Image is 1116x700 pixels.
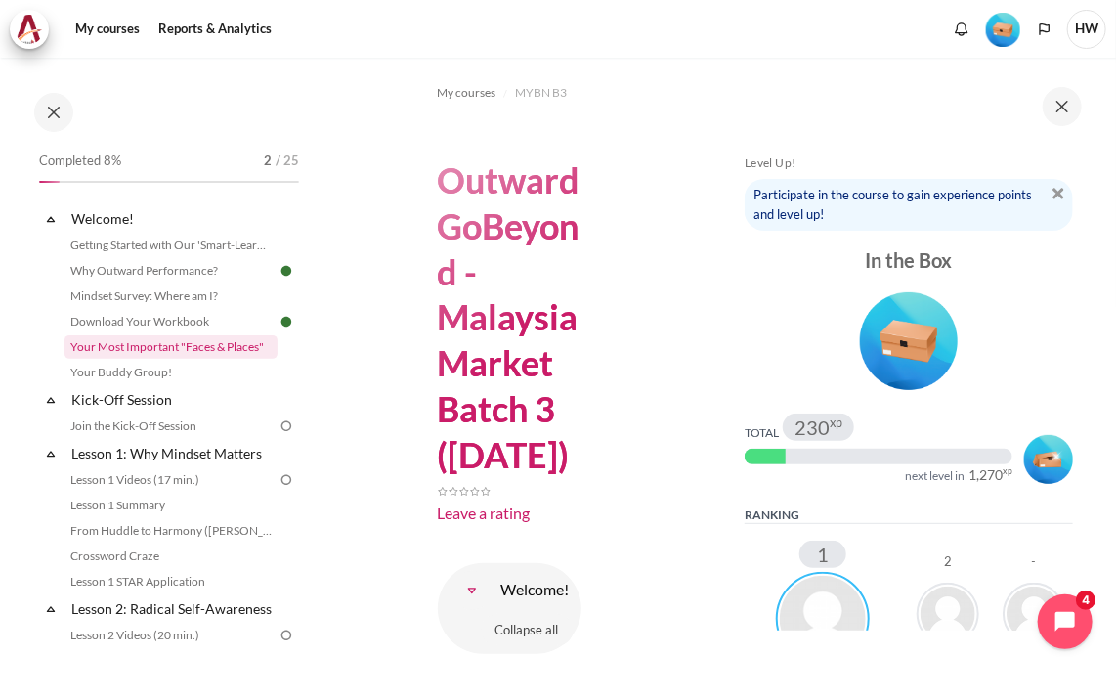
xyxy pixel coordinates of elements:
a: Lesson 2: Radical Self-Awareness [68,595,278,622]
span: 1,270 [968,468,1003,482]
a: Lesson 1 Summary [64,494,278,517]
span: / 25 [276,152,299,171]
span: Collapse [41,599,61,619]
div: Level #2 [1024,432,1073,484]
a: Reports & Analytics [151,10,279,49]
img: Level #1 [860,292,958,390]
img: Level #1 [986,13,1020,47]
span: 2 [264,152,272,171]
span: xp [830,418,842,426]
h5: Level Up! [745,155,1073,171]
a: User menu [1067,10,1106,49]
span: Collapse [41,444,61,463]
img: Architeck [16,15,43,44]
a: Mindset Survey: Where am I? [64,284,278,308]
div: 2 [944,555,952,568]
a: Lesson 1 STAR Application [64,570,278,593]
a: Your Buddy Group! [64,361,278,384]
a: Lesson 1: Why Mindset Matters [68,440,278,466]
a: Dismiss notice [1052,184,1064,199]
div: Show notification window with no new notifications [947,15,976,44]
div: next level in [905,468,965,484]
div: 230 [794,417,842,437]
a: Welcome! [68,205,278,232]
div: 8% [39,181,60,183]
a: Leave a rating [438,503,531,522]
a: Kick-Off Session [68,386,278,413]
h1: Outward GoBeyond - Malaysia Market Batch 3 ([DATE]) [438,157,581,478]
span: Collapse [41,209,61,229]
span: My courses [438,84,496,102]
a: Lesson 2 Videos (20 min.) [64,624,278,647]
img: Done [278,313,295,330]
button: Languages [1030,15,1059,44]
img: Hew Chui Wong [776,572,870,666]
img: Santhi A/P Karupiah [917,583,979,645]
a: Welcome! [452,571,492,610]
span: xp [1003,468,1012,474]
img: To do [278,471,295,489]
a: Your Most Important "Faces & Places" [64,335,278,359]
span: MYBN B3 [516,84,568,102]
img: To do [278,627,295,644]
span: HW [1067,10,1106,49]
span: 230 [794,417,830,437]
a: My courses [68,10,147,49]
img: To do [278,417,295,435]
a: Architeck Architeck [10,10,59,49]
h5: Ranking [745,507,1073,524]
a: Collapse all [481,614,574,647]
img: Done [278,262,295,280]
span: Collapse all [495,621,559,640]
a: My courses [438,81,496,105]
div: Total [745,425,779,441]
span: Collapse [41,390,61,410]
div: Participate in the course to gain experience points and level up! [745,179,1073,231]
a: Level #1 [978,11,1028,47]
a: Why Outward Performance? [64,259,278,283]
a: Crossword Craze [64,545,278,568]
a: Join the Kick-Off Session [64,415,278,438]
a: From Huddle to Harmony ([PERSON_NAME]'s Story) [64,519,278,543]
img: Dismiss notice [1052,188,1064,199]
div: Level #1 [745,285,1073,390]
a: Download Your Workbook [64,310,278,333]
div: Level #1 [986,11,1020,47]
nav: Navigation bar [438,77,581,109]
div: - [1032,555,1037,568]
a: Lesson 1 Videos (17 min.) [64,468,278,492]
a: MYBN B3 [516,81,568,105]
div: 1 [799,541,846,568]
span: Completed 8% [39,152,121,171]
div: In the Box [745,246,1073,274]
a: Getting Started with Our 'Smart-Learning' Platform [64,234,278,257]
img: Level #2 [1024,435,1073,484]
